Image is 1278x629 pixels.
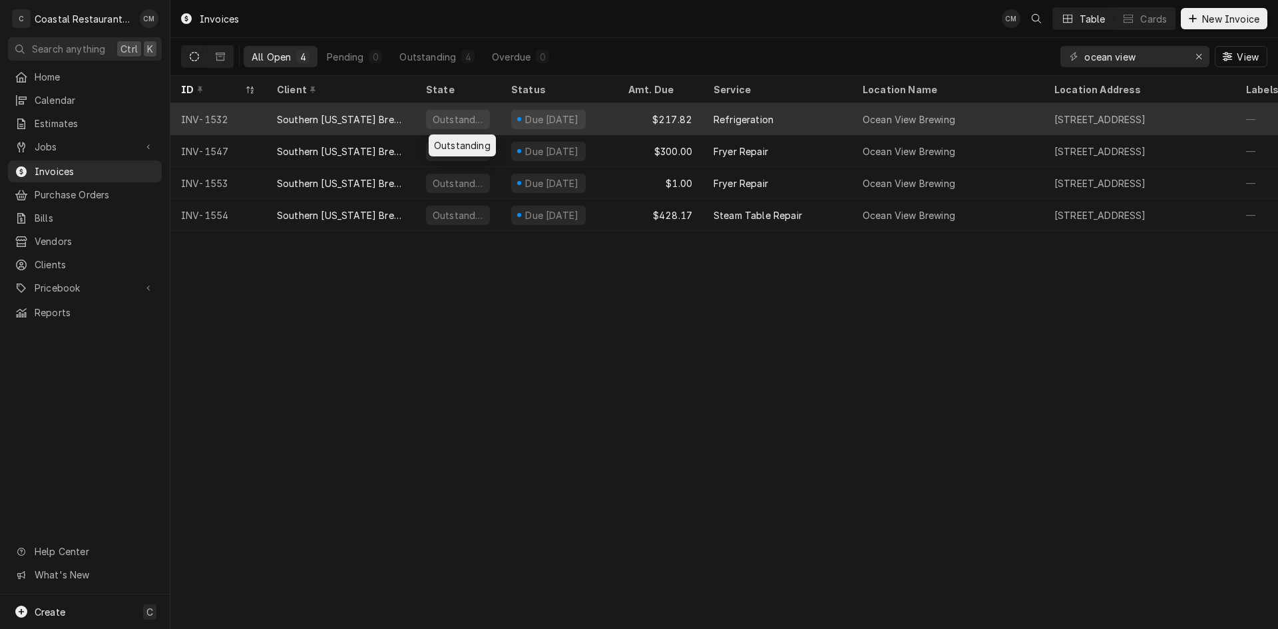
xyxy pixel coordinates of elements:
span: Help Center [35,544,154,558]
span: Clients [35,258,155,272]
span: What's New [35,568,154,582]
div: Due [DATE] [524,208,580,222]
div: Ocean View Brewing [863,144,955,158]
span: Create [35,606,65,618]
div: CM [140,9,158,28]
div: C [12,9,31,28]
a: Home [8,66,162,88]
button: Open search [1026,8,1047,29]
div: Chad McMaster's Avatar [140,9,158,28]
a: Go to Pricebook [8,277,162,299]
div: INV-1547 [170,135,266,167]
span: Pricebook [35,281,135,295]
div: Fryer Repair [714,144,768,158]
div: 4 [464,50,472,64]
span: Reports [35,306,155,319]
button: View [1215,46,1267,67]
div: Due [DATE] [524,112,580,126]
span: Vendors [35,234,155,248]
span: Estimates [35,116,155,130]
div: INV-1553 [170,167,266,199]
input: Keyword search [1084,46,1184,67]
div: $300.00 [618,135,703,167]
div: Location Address [1054,83,1222,97]
a: Clients [8,254,162,276]
button: Erase input [1188,46,1209,67]
div: [STREET_ADDRESS] [1054,208,1146,222]
a: Estimates [8,112,162,134]
div: 0 [371,50,379,64]
a: Invoices [8,160,162,182]
div: 0 [538,50,546,64]
div: Outstanding [429,134,496,156]
div: Refrigeration [714,112,773,126]
div: $217.82 [618,103,703,135]
div: Outstanding [399,50,456,64]
span: Calendar [35,93,155,107]
div: Outstanding [431,208,485,222]
button: Search anythingCtrlK [8,37,162,61]
div: Outstanding [431,176,485,190]
div: INV-1532 [170,103,266,135]
span: K [147,42,153,56]
div: Coastal Restaurant Repair [35,12,132,26]
div: Amt. Due [628,83,690,97]
a: Go to Help Center [8,540,162,562]
div: Ocean View Brewing [863,176,955,190]
a: Go to What's New [8,564,162,586]
a: Bills [8,207,162,229]
span: Bills [35,211,155,225]
div: [STREET_ADDRESS] [1054,112,1146,126]
span: Search anything [32,42,105,56]
div: Service [714,83,839,97]
div: $428.17 [618,199,703,231]
div: Location Name [863,83,1030,97]
div: INV-1554 [170,199,266,231]
div: Southern [US_STATE] Brewing Company [277,144,405,158]
button: New Invoice [1181,8,1267,29]
div: Status [511,83,604,97]
div: [STREET_ADDRESS] [1054,144,1146,158]
div: Due [DATE] [524,176,580,190]
span: Jobs [35,140,135,154]
div: Outstanding [431,112,485,126]
div: Ocean View Brewing [863,112,955,126]
div: [STREET_ADDRESS] [1054,176,1146,190]
a: Calendar [8,89,162,111]
div: Steam Table Repair [714,208,802,222]
div: CM [1002,9,1020,28]
div: ID [181,83,242,97]
span: Ctrl [120,42,138,56]
div: Pending [327,50,363,64]
div: State [426,83,490,97]
div: Overdue [492,50,531,64]
a: Purchase Orders [8,184,162,206]
span: View [1234,50,1261,64]
div: Due [DATE] [524,144,580,158]
span: C [146,605,153,619]
div: Fryer Repair [714,176,768,190]
a: Vendors [8,230,162,252]
div: Table [1080,12,1106,26]
span: Home [35,70,155,84]
a: Reports [8,302,162,323]
div: Southern [US_STATE] Brewing Company [277,176,405,190]
span: Purchase Orders [35,188,155,202]
div: Ocean View Brewing [863,208,955,222]
div: Chad McMaster's Avatar [1002,9,1020,28]
div: 4 [299,50,307,64]
div: Cards [1140,12,1167,26]
div: Client [277,83,402,97]
div: Southern [US_STATE] Brewing Company [277,112,405,126]
a: Go to Jobs [8,136,162,158]
span: New Invoice [1199,12,1262,26]
div: Southern [US_STATE] Brewing Company [277,208,405,222]
div: All Open [252,50,291,64]
span: Invoices [35,164,155,178]
div: $1.00 [618,167,703,199]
